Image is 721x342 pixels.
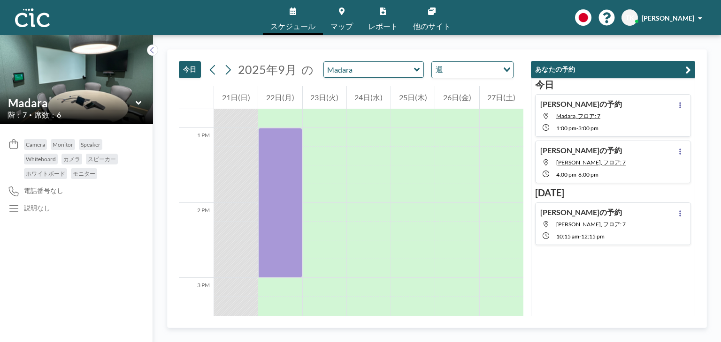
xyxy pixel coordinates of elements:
[556,171,576,178] span: 4:00 PM
[347,86,391,109] div: 24日(水)
[73,170,95,177] span: モニター
[531,61,695,78] button: あなたの予約
[432,62,513,78] div: Search for option
[576,125,578,132] span: -
[179,203,214,278] div: 2 PM
[258,86,302,109] div: 22日(月)
[8,96,136,110] input: Madara
[8,110,27,119] span: 階：7
[26,156,56,163] span: Whiteboard
[29,112,32,118] span: •
[391,86,435,109] div: 25日(木)
[578,171,598,178] span: 6:00 PM
[480,86,523,109] div: 27日(土)
[24,186,63,195] span: 電話番号なし
[556,221,626,228] span: Kumori, フロア: 7
[556,233,579,240] span: 10:15 AM
[579,233,581,240] span: -
[238,62,297,76] span: 2025年9月
[581,233,605,240] span: 12:15 PM
[301,62,314,77] span: の
[446,64,498,76] input: Search for option
[435,86,479,109] div: 26日(金)
[214,86,258,109] div: 21日(日)
[434,64,445,76] span: 週
[330,22,353,30] span: マップ
[303,86,346,109] div: 23日(火)
[578,125,598,132] span: 3:00 PM
[53,141,73,148] span: Monitor
[540,146,622,155] h4: [PERSON_NAME]の予約
[179,61,201,78] button: 今日
[556,112,600,119] span: Madara, フロア: 7
[556,125,576,132] span: 1:00 PM
[24,204,50,212] div: 説明なし
[81,141,100,148] span: Speaker
[26,170,65,177] span: ホワイトボード
[324,62,414,77] input: Madara
[34,110,61,119] span: 席数：6
[556,159,626,166] span: Wata, フロア: 7
[413,22,451,30] span: 他のサイト
[179,128,214,203] div: 1 PM
[540,99,622,109] h4: [PERSON_NAME]の予約
[540,208,622,217] h4: [PERSON_NAME]の予約
[15,8,50,27] img: organization-logo
[642,14,694,22] span: [PERSON_NAME]
[535,79,691,90] h3: 今日
[26,141,45,148] span: Camera
[535,187,691,199] h3: [DATE]
[63,156,80,163] span: カメラ
[368,22,398,30] span: レポート
[88,156,116,163] span: スピーカー
[626,14,634,22] span: TK
[576,171,578,178] span: -
[270,22,315,30] span: スケジュール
